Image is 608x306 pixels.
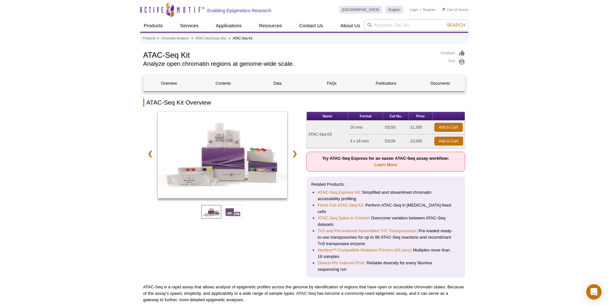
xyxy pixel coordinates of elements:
[322,156,449,167] strong: Try ATAC-Seq Express for an easier ATAC-Seq assay workflow:
[143,284,465,303] p: ATAC-Seq is a rapid assay that allows analysis of epigenetic profiles across the genome by identi...
[442,7,454,12] a: Cart
[207,8,271,13] h2: Enabling Epigenetics Research
[255,20,286,32] a: Resources
[339,6,382,13] a: [GEOGRAPHIC_DATA]
[318,189,360,196] a: ATAC-Seq Express Kit
[441,58,465,65] a: Print
[191,37,193,40] li: »
[318,247,411,253] a: Nextera™-Compatible Multiplex Primers (96 plex)
[296,20,327,32] a: Contact Us
[409,112,432,121] th: Price
[143,36,155,41] a: Products
[318,247,454,260] li: : Multiplex more than 16 samples
[409,121,432,134] td: £1,305
[434,137,463,146] a: Add to Cart
[143,50,435,59] h1: ATAC-Seq Kit
[229,37,230,40] li: »
[307,112,348,121] th: Name
[176,20,203,32] a: Services
[348,134,383,148] td: 3 x 16 rxns
[442,8,445,11] img: Your Cart
[337,20,364,32] a: About Us
[158,112,287,198] img: ATAC-Seq Kit
[318,202,363,208] a: Fixed Cell ATAC-Seq Kit
[288,146,302,161] a: ❯
[143,61,435,67] h2: Analyze open chromatin regions at genome-wide scale.
[143,98,465,107] h2: ATAC-Seq Kit Overview
[307,121,348,148] td: ATAC-Seq Kit
[374,162,397,167] a: Learn More
[158,112,287,200] a: ATAC-Seq Kit
[252,76,303,91] a: Data
[318,228,416,234] a: Tn5 and Pre-indexed Assembled Tn5 Transposomes
[161,36,189,41] a: Chromatin Analysis
[385,6,403,13] a: English
[415,76,466,91] a: Documents
[364,20,468,30] input: Keyword, Cat. No.
[383,112,409,121] th: Cat No.
[318,189,454,202] li: : Simplified and streamlined chromatin accessibility profiling
[446,22,465,28] span: Search
[409,134,432,148] td: £3,000
[434,123,463,132] a: Add to Cart
[318,260,454,273] li: : Reliable diversity for every Illumina sequencing run
[212,20,246,32] a: Applications
[442,6,468,13] li: (0 items)
[348,121,383,134] td: 16 rxns
[445,22,467,28] button: Search
[361,76,412,91] a: Publications
[318,215,369,221] a: ATAC-Seq Spike-In Control
[383,121,409,134] td: 53150
[318,228,454,247] li: : Pre-loaded ready-to-use transposomes for up to 96 ATAC-Seq reactions and recombinant Tn5 transp...
[140,20,167,32] a: Products
[143,146,157,161] a: ❮
[233,37,252,40] li: ATAC-Seq Kit
[586,284,602,300] div: Open Intercom Messenger
[198,76,249,91] a: Contents
[157,37,159,40] li: »
[423,7,436,12] a: Register
[410,7,418,12] a: Login
[144,76,195,91] a: Overview
[318,215,454,228] li: : Overcome variation between ATAC-Seq datasets
[441,50,465,57] a: Feedback
[348,112,383,121] th: Format
[196,36,226,41] a: ATAC-Seq Assay Kits
[318,260,364,266] a: Diversi-Phi Indexed PhiX
[318,202,454,215] li: : Perform ATAC-Seq in [MEDICAL_DATA]-fixed cells
[420,6,421,13] li: |
[311,181,460,188] p: Related Products:
[383,134,409,148] td: 53156
[306,76,357,91] a: FAQs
